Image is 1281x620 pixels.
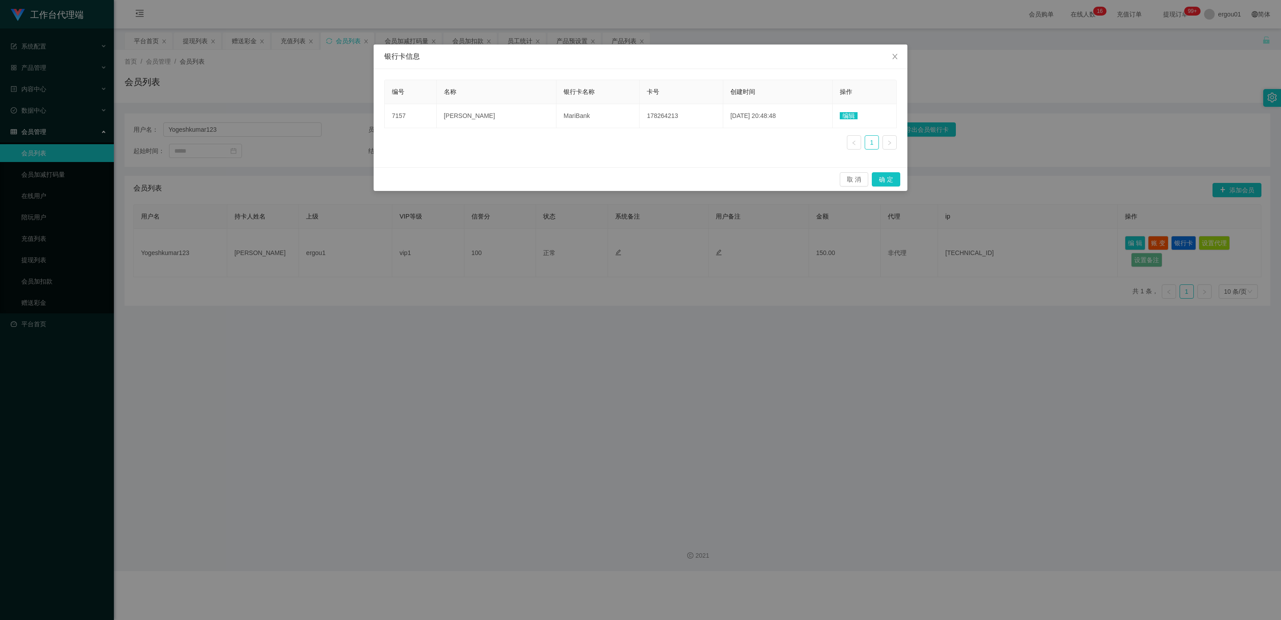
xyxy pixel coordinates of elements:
[840,112,858,119] span: 编辑
[564,112,590,119] span: MariBank
[444,112,495,119] span: [PERSON_NAME]
[891,53,898,60] i: 图标: close
[392,88,404,95] span: 编号
[647,112,678,119] span: 178264213
[882,45,907,69] button: Close
[840,172,868,186] button: 取 消
[872,172,900,186] button: 确 定
[882,135,897,150] li: 下一页
[887,140,892,146] i: 图标: right
[564,88,595,95] span: 银行卡名称
[384,52,897,61] div: 银行卡信息
[385,104,437,128] td: 7157
[444,88,456,95] span: 名称
[851,140,857,146] i: 图标: left
[840,88,852,95] span: 操作
[723,104,833,128] td: [DATE] 20:48:48
[865,136,878,149] a: 1
[847,135,861,150] li: 上一页
[647,88,659,95] span: 卡号
[730,88,755,95] span: 创建时间
[865,135,879,150] li: 1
